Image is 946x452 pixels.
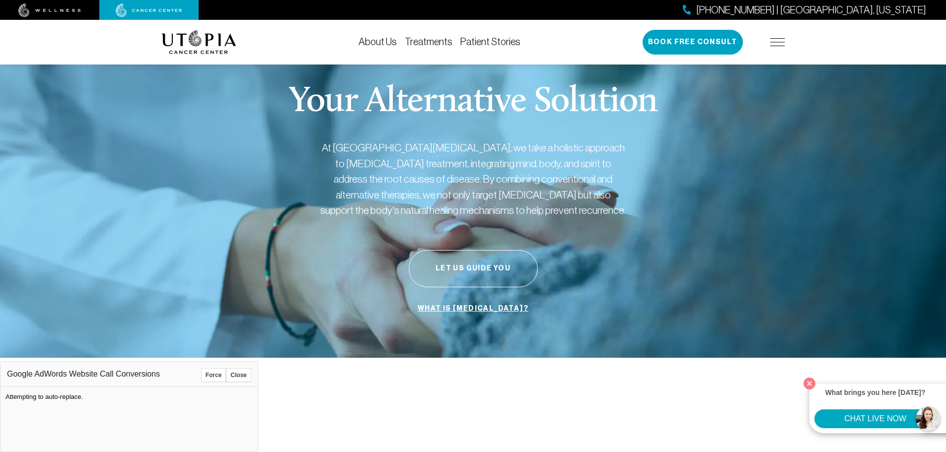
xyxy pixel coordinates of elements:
[201,368,226,382] button: Force
[0,387,258,452] div: Attempting to auto-replace.
[319,140,627,218] p: At [GEOGRAPHIC_DATA][MEDICAL_DATA], we take a holistic approach to [MEDICAL_DATA] treatment, inte...
[801,375,818,392] button: Close
[18,3,81,17] img: wellness
[161,30,236,54] img: logo
[116,3,182,17] img: cancer center
[643,30,743,55] button: Book Free Consult
[405,36,452,47] a: Treatments
[825,388,926,396] strong: What brings you here [DATE]?
[683,3,926,17] a: [PHONE_NUMBER] | [GEOGRAPHIC_DATA], [US_STATE]
[226,368,251,382] button: Close
[770,38,785,46] img: icon-hamburger
[0,362,258,387] div: Google AdWords Website Call Conversions
[814,409,936,428] button: CHAT LIVE NOW
[415,299,531,318] a: What is [MEDICAL_DATA]?
[409,250,538,287] button: Let Us Guide You
[696,3,926,17] span: [PHONE_NUMBER] | [GEOGRAPHIC_DATA], [US_STATE]
[289,84,657,120] p: Your Alternative Solution
[460,36,520,47] a: Patient Stories
[359,36,397,47] a: About Us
